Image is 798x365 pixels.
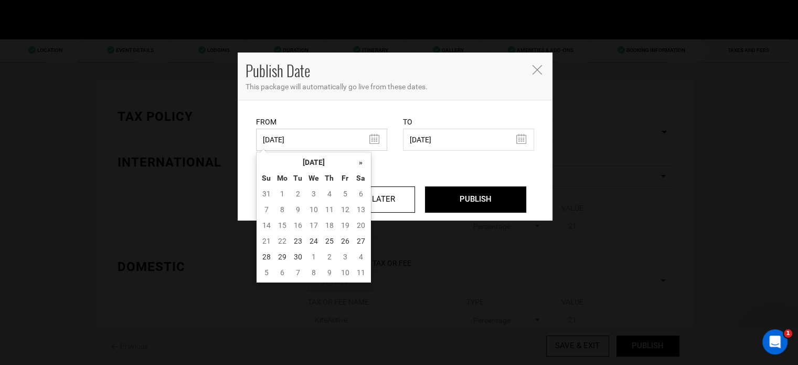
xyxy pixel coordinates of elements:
[290,233,306,249] td: 23
[274,217,290,233] td: 15
[246,81,545,92] p: This package will automatically go live from these dates.
[274,186,290,202] td: 1
[353,202,369,217] td: 13
[353,265,369,280] td: 11
[274,202,290,217] td: 8
[290,186,306,202] td: 2
[337,265,353,280] td: 10
[306,265,322,280] td: 8
[259,202,274,217] td: 7
[306,170,322,186] th: We
[353,249,369,265] td: 4
[306,249,322,265] td: 1
[337,217,353,233] td: 19
[306,186,322,202] td: 3
[337,249,353,265] td: 3
[290,265,306,280] td: 7
[246,60,524,81] h4: Publish Date
[322,202,337,217] td: 11
[403,129,534,151] input: Select End Date
[274,249,290,265] td: 29
[337,233,353,249] td: 26
[403,117,412,127] label: To
[259,233,274,249] td: 21
[274,265,290,280] td: 6
[337,186,353,202] td: 5
[322,265,337,280] td: 9
[306,217,322,233] td: 17
[290,217,306,233] td: 16
[256,129,387,151] input: Select From Date
[322,233,337,249] td: 25
[259,249,274,265] td: 28
[762,329,788,354] iframe: Intercom live chat
[353,233,369,249] td: 27
[290,170,306,186] th: Tu
[784,329,792,338] span: 1
[274,170,290,186] th: Mo
[256,117,276,127] label: From
[337,170,353,186] th: Fr
[425,186,526,213] input: PUBLISH
[353,154,369,170] th: »
[531,64,542,75] button: Close
[322,186,337,202] td: 4
[259,265,274,280] td: 5
[306,233,322,249] td: 24
[290,249,306,265] td: 30
[259,217,274,233] td: 14
[259,170,274,186] th: Su
[337,202,353,217] td: 12
[290,202,306,217] td: 9
[274,233,290,249] td: 22
[322,170,337,186] th: Th
[274,154,353,170] th: [DATE]
[353,170,369,186] th: Sa
[353,217,369,233] td: 20
[259,186,274,202] td: 31
[322,217,337,233] td: 18
[306,202,322,217] td: 10
[322,249,337,265] td: 2
[353,186,369,202] td: 6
